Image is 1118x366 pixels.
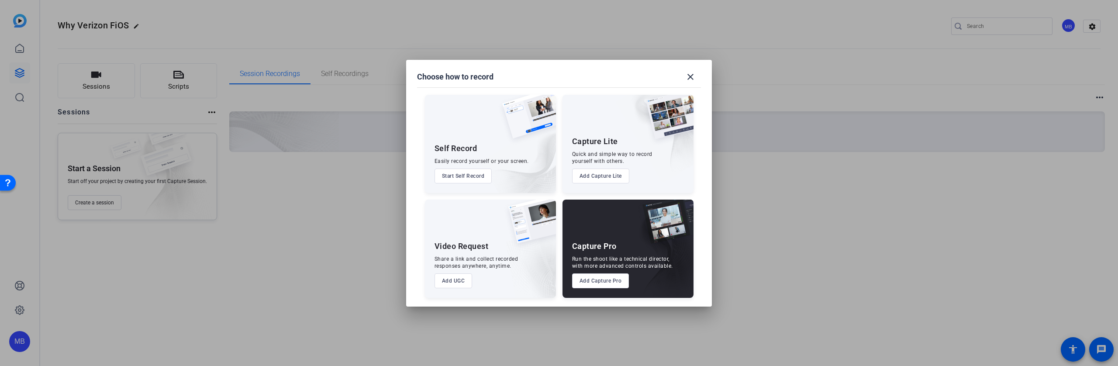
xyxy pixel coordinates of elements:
img: embarkstudio-capture-pro.png [629,211,694,298]
div: Easily record yourself or your screen. [435,158,529,165]
button: Add Capture Lite [572,169,629,183]
img: capture-pro.png [636,200,694,253]
button: Add Capture Pro [572,273,629,288]
button: Add UGC [435,273,473,288]
mat-icon: close [685,72,696,82]
img: ugc-content.png [502,200,556,252]
div: Self Record [435,143,477,154]
img: embarkstudio-capture-lite.png [615,95,694,182]
button: Start Self Record [435,169,492,183]
img: embarkstudio-ugc-content.png [505,227,556,298]
img: embarkstudio-self-record.png [480,114,556,193]
div: Share a link and collect recorded responses anywhere, anytime. [435,256,518,269]
h1: Choose how to record [417,72,493,82]
div: Capture Lite [572,136,618,147]
img: self-record.png [496,95,556,147]
div: Capture Pro [572,241,617,252]
img: capture-lite.png [639,95,694,148]
div: Video Request [435,241,489,252]
div: Run the shoot like a technical director, with more advanced controls available. [572,256,673,269]
div: Quick and simple way to record yourself with others. [572,151,652,165]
